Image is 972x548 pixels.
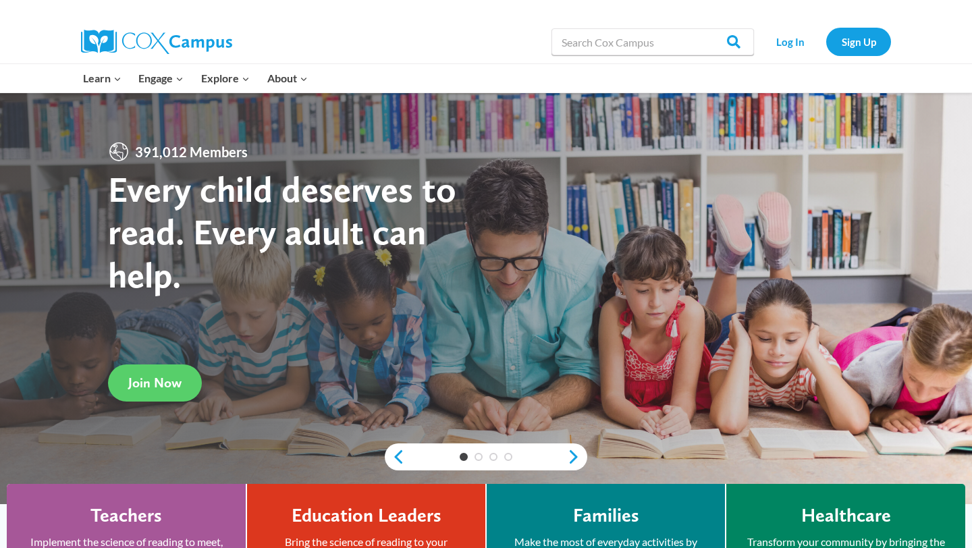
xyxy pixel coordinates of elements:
span: 391,012 Members [130,141,253,163]
img: Cox Campus [81,30,232,54]
a: 2 [475,453,483,461]
a: 4 [504,453,512,461]
a: Join Now [108,364,202,402]
span: About [267,70,308,87]
h4: Teachers [90,504,162,527]
span: Explore [201,70,250,87]
a: next [567,449,587,465]
nav: Primary Navigation [74,64,316,92]
span: Learn [83,70,122,87]
span: Engage [138,70,184,87]
nav: Secondary Navigation [761,28,891,55]
a: Sign Up [826,28,891,55]
strong: Every child deserves to read. Every adult can help. [108,167,456,296]
div: content slider buttons [385,443,587,470]
h4: Healthcare [801,504,891,527]
input: Search Cox Campus [551,28,754,55]
h4: Families [573,504,639,527]
h4: Education Leaders [292,504,441,527]
a: Log In [761,28,819,55]
a: 3 [489,453,497,461]
a: 1 [460,453,468,461]
a: previous [385,449,405,465]
span: Join Now [128,375,182,391]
